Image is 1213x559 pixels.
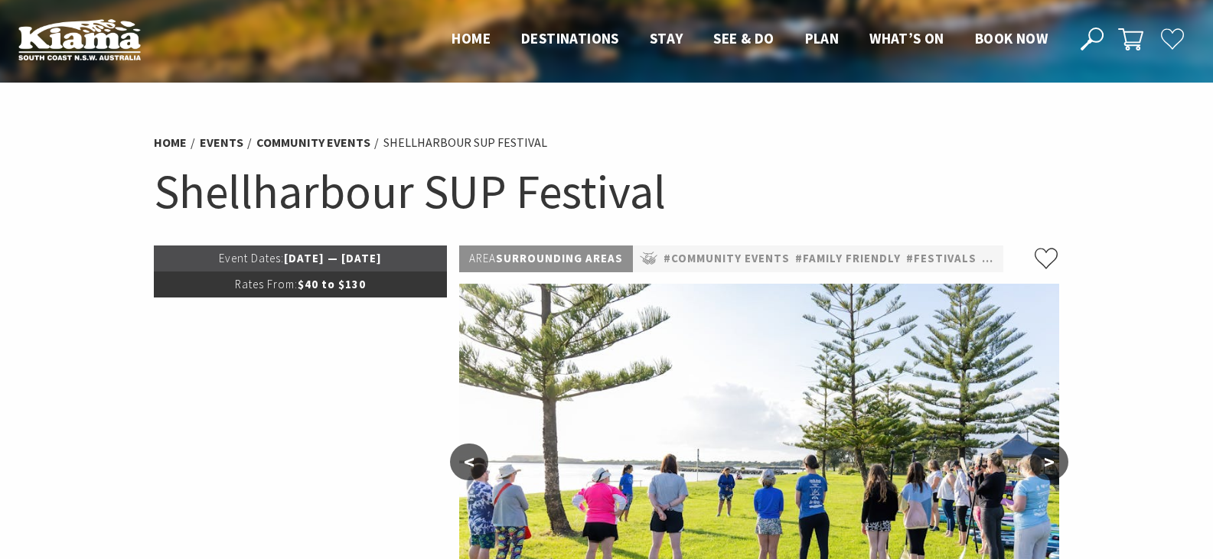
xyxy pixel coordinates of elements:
[436,27,1063,52] nav: Main Menu
[235,277,298,291] span: Rates From:
[713,29,774,47] span: See & Do
[650,29,683,47] span: Stay
[450,444,488,480] button: <
[18,18,141,60] img: Kiama Logo
[795,249,901,268] a: #Family Friendly
[869,29,944,47] span: What’s On
[1030,444,1068,480] button: >
[154,161,1060,223] h1: Shellharbour SUP Festival
[154,245,448,271] p: [DATE] — [DATE]
[975,29,1048,47] span: Book now
[664,249,790,268] a: #Community Events
[521,29,619,47] span: Destinations
[452,29,491,47] span: Home
[154,135,187,151] a: Home
[469,251,496,265] span: Area
[383,133,547,153] li: Shellharbour SUP Festival
[805,29,840,47] span: Plan
[256,135,370,151] a: Community Events
[459,245,633,272] p: Surrounding Areas
[906,249,977,268] a: #Festivals
[154,271,448,297] p: $40 to $130
[200,135,243,151] a: Events
[219,251,284,265] span: Event Dates:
